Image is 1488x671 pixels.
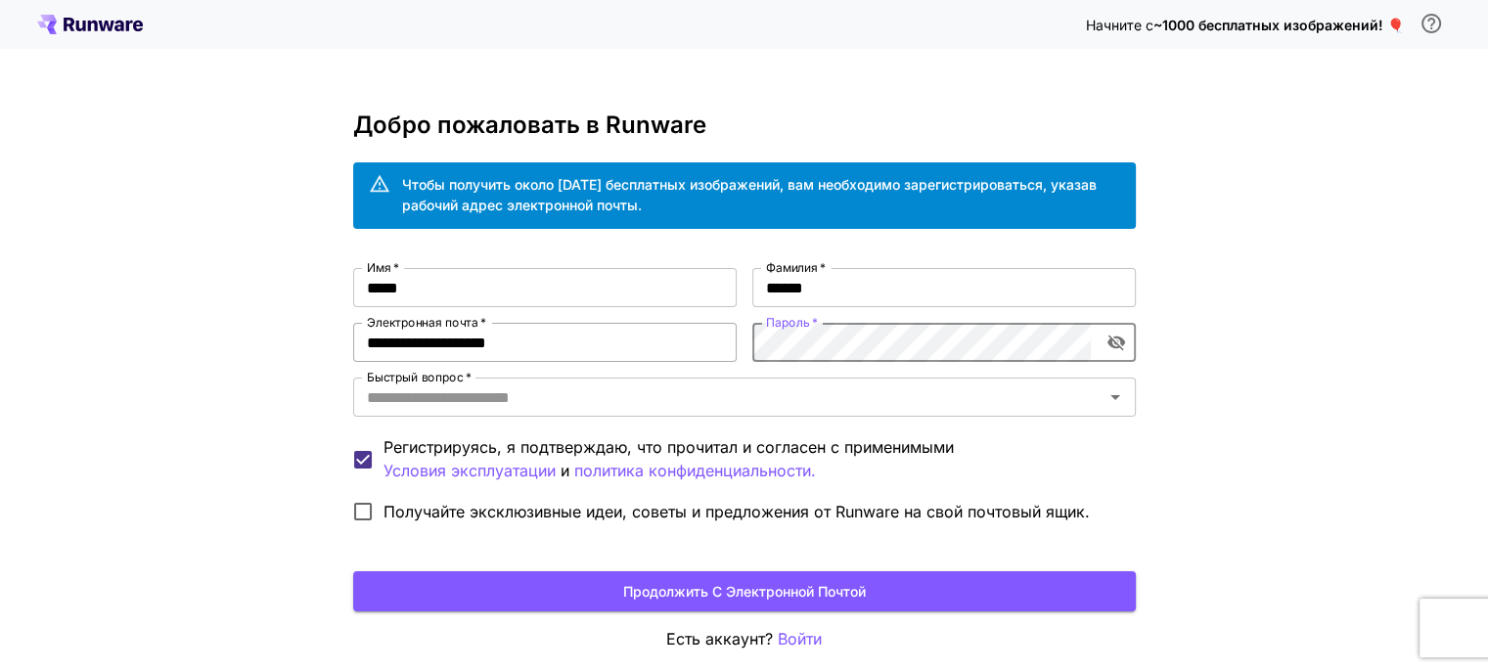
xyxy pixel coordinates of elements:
font: Пароль [766,315,809,330]
font: Фамилия [766,260,818,275]
font: и [561,461,569,480]
font: Регистрируясь, я подтверждаю, что прочитал и согласен с применимыми [383,437,954,457]
button: Чтобы получить бесплатный кредит, вам необходимо зарегистрироваться, указав рабочий адрес электро... [1412,4,1451,43]
font: Войти [778,629,822,649]
font: Условия эксплуатации [383,461,556,480]
font: политика конфиденциальности. [574,461,816,480]
font: Добро пожаловать в Runware [353,111,706,139]
font: Продолжить с электронной почтой [623,583,866,600]
font: Есть аккаунт? [666,629,773,649]
font: Чтобы получить около [DATE] бесплатных изображений, вам необходимо зарегистрироваться, указав раб... [402,176,1097,213]
button: включить видимость пароля [1099,325,1134,360]
button: Войти [778,627,822,651]
font: Электронная почта [367,315,477,330]
button: Регистрируясь, я подтверждаю, что прочитал и согласен с применимыми Условия эксплуатации и [574,459,816,483]
button: Регистрируясь, я подтверждаю, что прочитал и согласен с применимыми и политика конфиденциальности. [383,459,556,483]
button: Продолжить с электронной почтой [353,571,1136,611]
font: Имя [367,260,391,275]
font: Начните с [1086,17,1153,33]
button: Открыть [1102,383,1129,411]
font: Получайте эксклюзивные идеи, советы и предложения от Runware на свой почтовый ящик. [383,502,1090,521]
font: ~1000 бесплатных изображений! 🎈 [1153,17,1404,33]
font: Быстрый вопрос [367,370,463,384]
